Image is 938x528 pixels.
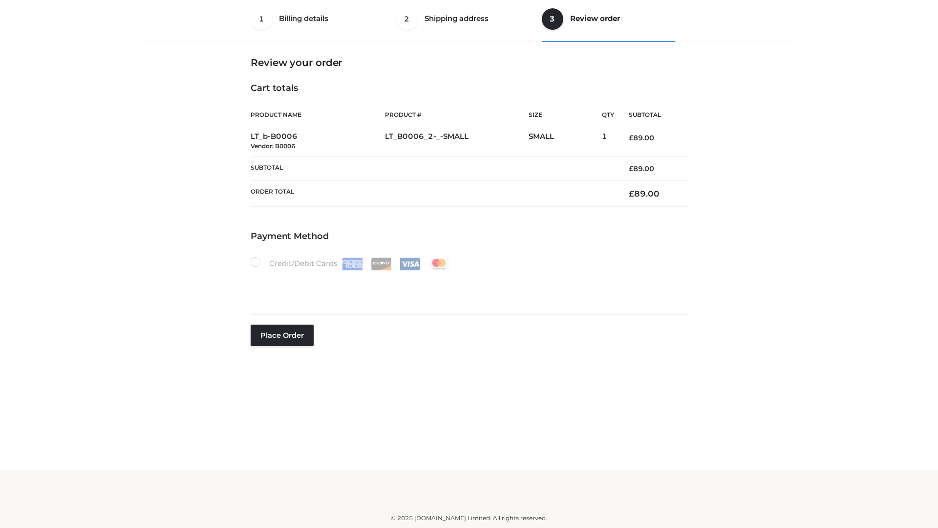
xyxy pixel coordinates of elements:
bdi: 89.00 [629,189,660,198]
td: 1 [602,126,614,157]
th: Product # [385,104,529,126]
button: Place order [251,325,314,346]
label: Credit/Debit Cards [251,257,450,270]
td: LT_b-B0006 [251,126,385,157]
span: £ [629,189,634,198]
small: Vendor: B0006 [251,142,295,150]
span: £ [629,133,633,142]
h3: Review your order [251,57,687,68]
td: LT_B0006_2-_-SMALL [385,126,529,157]
h4: Cart totals [251,83,687,94]
th: Subtotal [251,156,614,180]
th: Order Total [251,181,614,207]
div: © 2025 [DOMAIN_NAME] Limited. All rights reserved. [145,513,793,523]
bdi: 89.00 [629,133,654,142]
td: SMALL [529,126,602,157]
iframe: Secure payment input frame [249,268,685,304]
th: Qty [602,104,614,126]
img: Discover [371,258,392,270]
span: £ [629,164,633,173]
th: Product Name [251,104,385,126]
img: Visa [400,258,421,270]
th: Subtotal [614,104,687,126]
img: Mastercard [428,258,449,270]
th: Size [529,104,597,126]
h4: Payment Method [251,231,687,242]
bdi: 89.00 [629,164,654,173]
img: Amex [342,258,363,270]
